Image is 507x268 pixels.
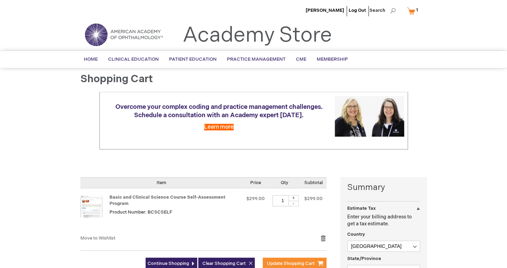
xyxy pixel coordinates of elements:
span: $299.00 [304,196,323,201]
img: Basic and Clinical Science Course Self-Assessment Program [80,195,103,217]
span: Product Number: BCSCSELF [110,209,172,215]
a: Basic and Clinical Science Course Self-Assessment Program [110,194,225,207]
a: Move to Wishlist [80,235,115,241]
strong: Estimate Tax [347,206,376,211]
a: Log Out [349,8,366,13]
p: Enter your billing address to get a tax estimate. [347,214,420,227]
a: Learn more [204,124,234,130]
span: Clear Shopping Cart [202,261,246,266]
span: Qty [281,180,288,185]
span: Clinical Education [108,57,159,62]
a: Basic and Clinical Science Course Self-Assessment Program [80,195,110,228]
div: + [288,195,299,201]
strong: Summary [347,182,420,193]
span: State/Province [347,256,381,261]
span: Shopping Cart [80,73,153,85]
span: Subtotal [304,180,323,185]
div: - [288,201,299,206]
span: Membership [317,57,348,62]
span: Practice Management [227,57,286,62]
span: Continue Shopping [148,261,189,266]
span: $299.00 [246,196,265,201]
a: Academy Store [183,23,332,48]
span: Patient Education [169,57,217,62]
img: Schedule a consultation with an Academy expert today [335,96,404,137]
span: Search [369,3,396,17]
input: Qty [272,195,293,206]
span: 1 [416,7,418,13]
span: CME [296,57,306,62]
span: Price [250,180,261,185]
span: Update Shopping Cart [267,261,315,266]
span: Country [347,232,365,237]
span: Item [157,180,166,185]
a: [PERSON_NAME] [306,8,344,13]
span: Home [84,57,98,62]
a: 1 [405,5,422,17]
span: Overcome your complex coding and practice management challenges. Schedule a consultation with an ... [115,103,323,119]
